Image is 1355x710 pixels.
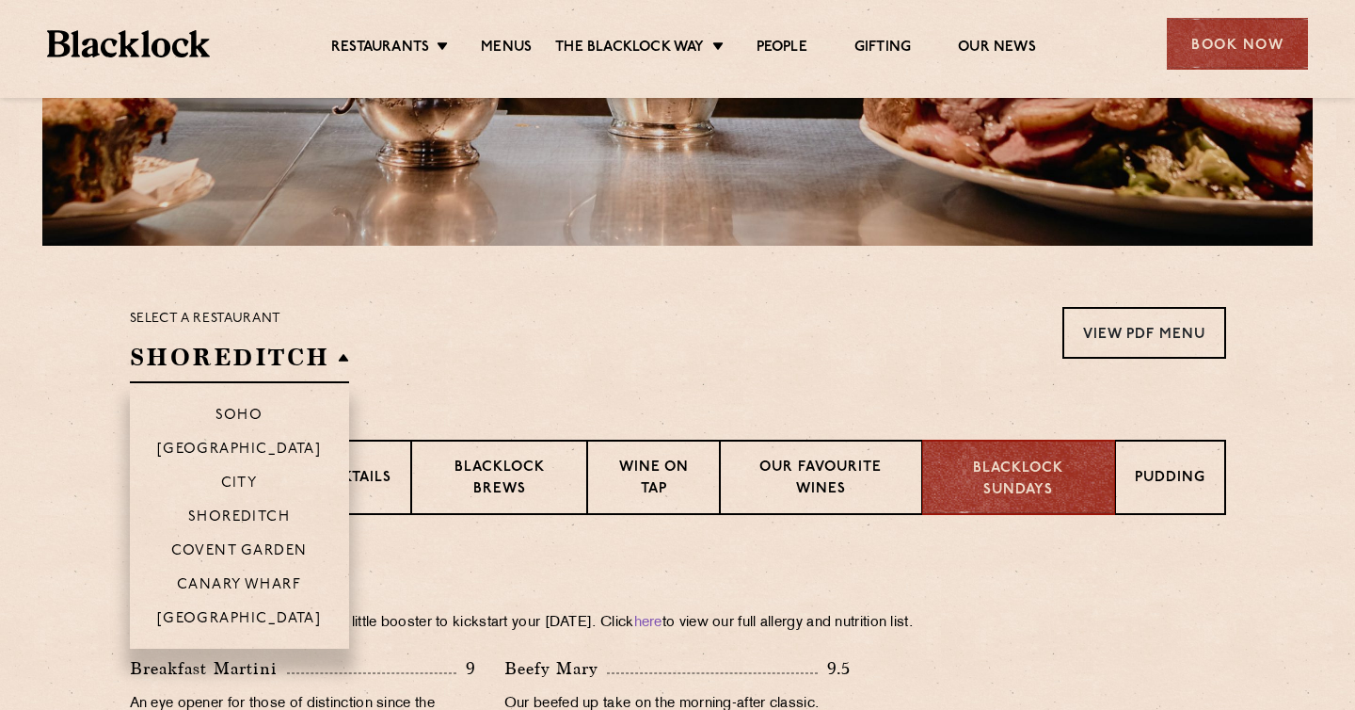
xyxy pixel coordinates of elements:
p: Select a restaurant [130,307,349,331]
p: Covent Garden [171,543,308,562]
p: Blacklock Sundays [942,459,1094,501]
a: here [634,616,662,630]
p: 9.5 [818,656,852,681]
a: Our News [958,39,1036,59]
p: Breakfast Martini [130,655,287,682]
p: Blacklock Brews [431,458,568,502]
p: 9 [456,656,476,681]
p: Pudding [1135,468,1205,492]
p: Canary Wharf [177,577,301,596]
img: BL_Textured_Logo-footer-cropped.svg [47,30,210,57]
p: Wine on Tap [607,458,699,502]
p: If you had a big [DATE] or need a little booster to kickstart your [DATE]. Click to view our full... [130,610,1226,637]
a: People [757,39,807,59]
a: Menus [481,39,532,59]
p: Soho [215,408,263,427]
p: Cocktails [308,468,391,492]
a: View PDF Menu [1062,307,1226,359]
a: Restaurants [331,39,429,59]
p: [GEOGRAPHIC_DATA] [157,442,322,460]
div: Book Now [1167,18,1308,70]
h3: Eye openers [130,562,1226,587]
a: Gifting [854,39,911,59]
p: [GEOGRAPHIC_DATA] [157,611,322,630]
a: The Blacklock Way [555,39,704,59]
h2: Shoreditch [130,341,349,383]
p: Shoreditch [188,509,291,528]
p: City [221,476,258,494]
p: Our favourite wines [740,458,902,502]
p: Beefy Mary [504,655,607,682]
